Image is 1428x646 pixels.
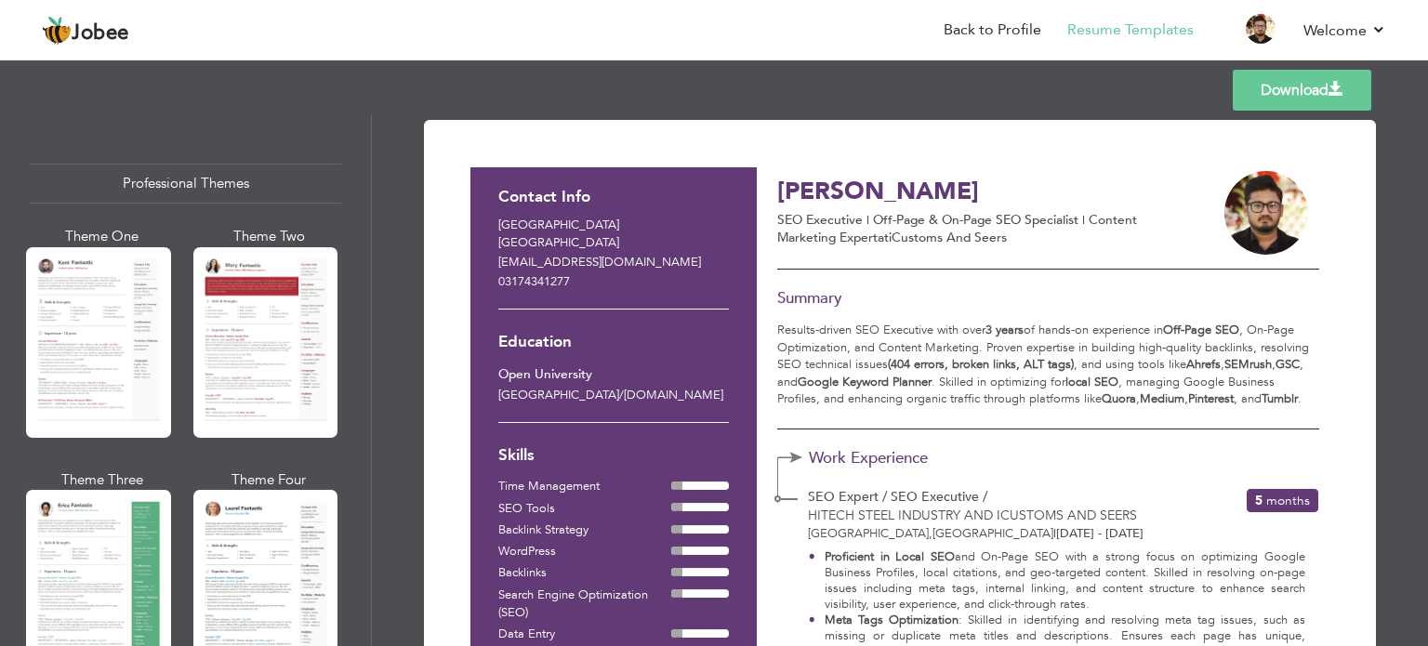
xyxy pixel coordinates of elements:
strong: Google Keyword Planner [798,374,932,390]
span: SEO Expert / SEO Executive / [808,488,987,506]
a: Back to Profile [944,20,1041,41]
strong: Off-Page SEO [1163,322,1239,338]
h3: [PERSON_NAME] [777,178,1183,207]
a: Download [1233,70,1371,111]
h3: Summary [777,290,1318,308]
strong: local SEO [1065,374,1118,390]
strong: Proficient in Local SEO [825,548,955,565]
div: Data Entry [498,626,671,644]
span: | [1053,525,1056,542]
div: Theme One [30,227,175,246]
strong: Quora [1102,390,1136,407]
span: / [619,387,624,403]
span: , [929,525,932,542]
span: [GEOGRAPHIC_DATA] [DOMAIN_NAME] [498,387,723,403]
p: Results-driven SEO Executive with over of hands-on experience in , On-Page Optimization, and Cont... [777,322,1318,408]
strong: Pinterest [1188,390,1234,407]
div: Theme Four [197,470,342,490]
img: jobee.io [42,16,72,46]
strong: GSC [1276,356,1300,373]
p: [GEOGRAPHIC_DATA] [GEOGRAPHIC_DATA] [498,217,729,253]
span: at [878,229,889,246]
strong: Meta Tags Optimization [825,612,959,628]
div: Backlink Strategy [498,521,671,540]
p: 03174341277 [498,273,729,292]
div: Open University [498,365,729,385]
strong: Ahrefs [1186,356,1221,373]
div: Search Engine Optimization (SEO) [498,587,671,623]
div: WordPress [498,543,671,561]
div: Theme Two [197,227,342,246]
strong: 3 years [985,322,1024,338]
span: [DATE] - [DATE] [1053,525,1144,542]
a: Resume Templates [1067,20,1194,41]
li: and On-Page SEO with a strong focus on optimizing Google Business Profiles, local citations, and ... [809,549,1305,613]
span: Jobee [72,23,129,44]
span: [GEOGRAPHIC_DATA] [GEOGRAPHIC_DATA] [808,525,1053,542]
span: 5 [1255,492,1263,509]
div: SEO Tools [498,500,671,519]
strong: SEMrush [1224,356,1272,373]
span: Months [1266,492,1310,509]
div: Professional Themes [30,164,341,204]
p: SEO Executive | Off-Page & On-Page SEO Specialist | Content Marketing Expert iCustoms and Seers [777,211,1183,247]
a: Jobee [42,16,129,46]
h3: Education [498,334,729,351]
img: 9+Izcstvud973F+Rz38P57PN77QowtqAAAAAElFTkSuQmCC [1224,171,1308,255]
div: Time Management [498,478,671,496]
span: Hitech Steel Industry and iCustoms and Seers [808,507,1137,524]
strong: Tumblr [1262,390,1298,407]
a: Welcome [1303,20,1386,42]
span: Work Experience [809,450,966,468]
h3: Contact Info [498,189,729,206]
strong: Medium [1140,390,1184,407]
strong: (404 errors, broken links, ALT tags) [888,356,1074,373]
img: Profile Img [1246,14,1276,44]
div: Theme Three [30,470,175,490]
p: [EMAIL_ADDRESS][DOMAIN_NAME] [498,254,729,272]
h3: Skills [498,447,729,465]
div: Backlinks [498,564,671,583]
